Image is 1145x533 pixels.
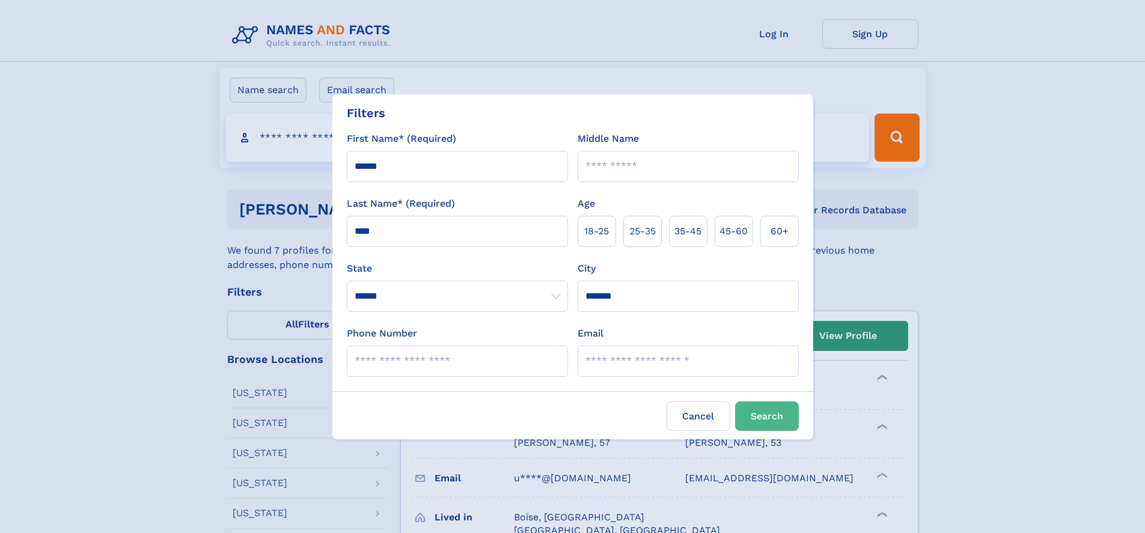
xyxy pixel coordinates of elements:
[347,261,568,276] label: State
[667,401,730,431] label: Cancel
[347,196,455,211] label: Last Name* (Required)
[578,132,639,146] label: Middle Name
[674,224,701,239] span: 35‑45
[629,224,656,239] span: 25‑35
[719,224,748,239] span: 45‑60
[771,224,789,239] span: 60+
[347,132,456,146] label: First Name* (Required)
[584,224,609,239] span: 18‑25
[347,104,385,122] div: Filters
[578,196,595,211] label: Age
[347,326,417,341] label: Phone Number
[735,401,799,431] button: Search
[578,326,603,341] label: Email
[578,261,596,276] label: City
